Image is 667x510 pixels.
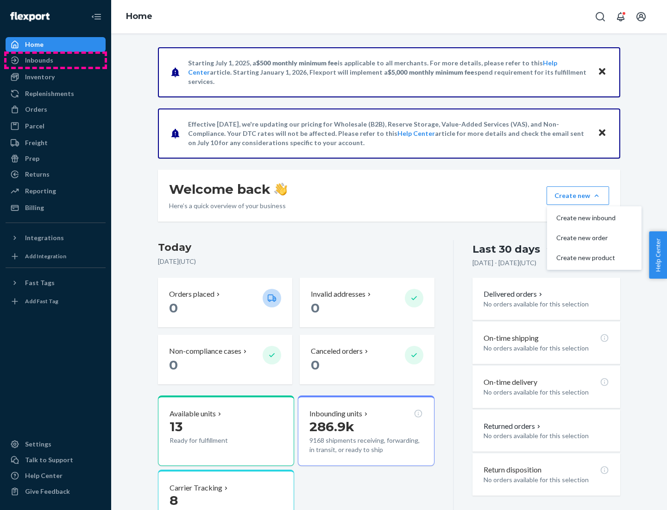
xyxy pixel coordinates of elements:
[6,230,106,245] button: Integrations
[311,300,320,316] span: 0
[309,408,362,419] p: Inbounding units
[158,240,434,255] h3: Today
[6,468,106,483] a: Help Center
[25,121,44,131] div: Parcel
[484,289,544,300] button: Delivered orders
[298,395,434,466] button: Inbounding units286.9k9168 shipments receiving, forwarding, in transit, or ready to ship
[25,72,55,82] div: Inventory
[611,7,630,26] button: Open notifications
[256,59,338,67] span: $500 monthly minimum fee
[547,186,609,205] button: Create newCreate new inboundCreate new orderCreate new product
[87,7,106,26] button: Close Navigation
[6,437,106,452] a: Settings
[591,7,610,26] button: Open Search Box
[170,483,222,493] p: Carrier Tracking
[397,129,435,137] a: Help Center
[6,37,106,52] a: Home
[25,252,66,260] div: Add Integration
[556,215,616,221] span: Create new inbound
[25,170,50,179] div: Returns
[158,335,292,384] button: Non-compliance cases 0
[549,208,640,228] button: Create new inbound
[25,297,58,305] div: Add Fast Tag
[25,203,44,212] div: Billing
[170,492,178,508] span: 8
[25,40,44,49] div: Home
[170,408,216,419] p: Available units
[309,419,354,434] span: 286.9k
[388,68,474,76] span: $5,000 monthly minimum fee
[25,56,53,65] div: Inbounds
[311,346,363,357] p: Canceled orders
[484,344,609,353] p: No orders available for this selection
[300,335,434,384] button: Canceled orders 0
[6,135,106,150] a: Freight
[6,102,106,117] a: Orders
[6,70,106,84] a: Inventory
[596,127,608,140] button: Close
[10,12,50,21] img: Flexport logo
[25,455,73,465] div: Talk to Support
[484,388,609,397] p: No orders available for this selection
[484,475,609,484] p: No orders available for this selection
[6,453,106,467] a: Talk to Support
[158,278,292,327] button: Orders placed 0
[158,395,294,466] button: Available units13Ready for fulfillment
[596,65,608,79] button: Close
[126,11,152,21] a: Home
[188,58,589,86] p: Starting July 1, 2025, a is applicable to all merchants. For more details, please refer to this a...
[472,242,540,256] div: Last 30 days
[311,357,320,373] span: 0
[556,235,616,241] span: Create new order
[472,258,536,268] p: [DATE] - [DATE] ( UTC )
[25,154,39,163] div: Prep
[6,86,106,101] a: Replenishments
[6,151,106,166] a: Prep
[556,255,616,261] span: Create new product
[6,294,106,309] a: Add Fast Tag
[549,248,640,268] button: Create new product
[170,419,182,434] span: 13
[169,181,287,198] h1: Welcome back
[649,231,667,279] button: Help Center
[170,436,255,445] p: Ready for fulfillment
[484,465,541,475] p: Return disposition
[169,346,241,357] p: Non-compliance cases
[169,289,214,300] p: Orders placed
[484,421,542,432] button: Returned orders
[484,431,609,440] p: No orders available for this selection
[25,278,55,287] div: Fast Tags
[25,105,47,114] div: Orders
[25,471,63,480] div: Help Center
[169,357,178,373] span: 0
[6,184,106,198] a: Reporting
[25,440,51,449] div: Settings
[6,249,106,264] a: Add Integration
[549,228,640,248] button: Create new order
[309,436,422,454] p: 9168 shipments receiving, forwarding, in transit, or ready to ship
[6,119,106,134] a: Parcel
[169,201,287,210] p: Here’s a quick overview of your business
[6,484,106,499] button: Give Feedback
[6,275,106,290] button: Fast Tags
[25,186,56,196] div: Reporting
[484,333,539,344] p: On-time shipping
[158,257,434,266] p: [DATE] ( UTC )
[119,3,160,30] ol: breadcrumbs
[484,300,609,309] p: No orders available for this selection
[274,183,287,196] img: hand-wave emoji
[300,278,434,327] button: Invalid addresses 0
[6,53,106,68] a: Inbounds
[484,377,537,388] p: On-time delivery
[632,7,650,26] button: Open account menu
[6,167,106,182] a: Returns
[25,487,70,496] div: Give Feedback
[169,300,178,316] span: 0
[25,89,74,98] div: Replenishments
[25,138,48,147] div: Freight
[6,200,106,215] a: Billing
[188,120,589,147] p: Effective [DATE], we're updating our pricing for Wholesale (B2B), Reserve Storage, Value-Added Se...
